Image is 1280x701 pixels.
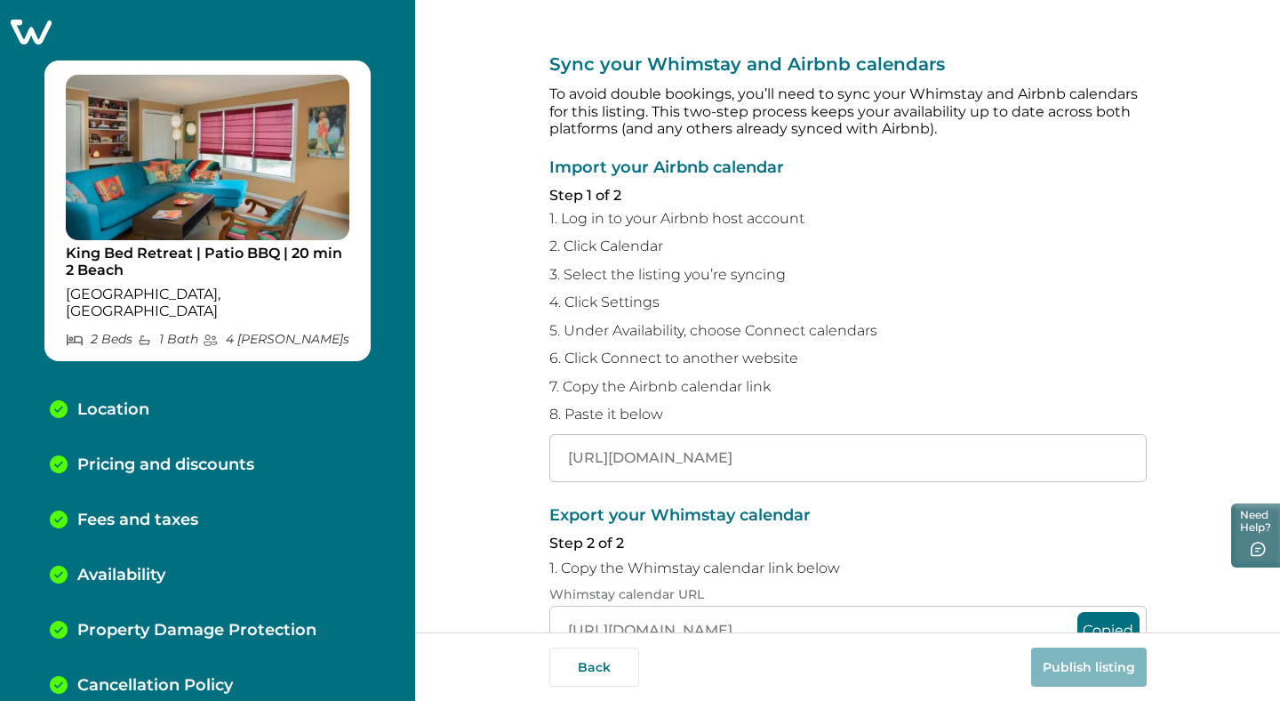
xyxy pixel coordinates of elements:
p: Import your Airbnb calendar [549,159,1147,177]
p: 1 Bath [137,332,198,347]
p: 2 Bed s [66,332,132,347]
p: Step 2 of 2 [549,535,1147,552]
p: Step 1 of 2 [549,187,1147,205]
p: 3. Select the listing you’re syncing [549,266,1147,284]
p: Cancellation Policy [77,676,233,696]
p: Location [77,400,149,420]
p: Export your Whimstay calendar [549,507,1147,525]
p: 6. Click Connect to another website [549,350,1147,367]
p: 4. Click Settings [549,294,1147,311]
input: Airbnb calendar link [549,434,1147,482]
p: Pricing and discounts [77,455,254,475]
img: propertyImage_King Bed Retreat | Patio BBQ | 20 min 2 Beach [66,75,349,240]
p: King Bed Retreat | Patio BBQ | 20 min 2 Beach [66,245,349,279]
button: Copied [1077,612,1140,648]
button: Back [549,648,639,687]
p: [GEOGRAPHIC_DATA], [GEOGRAPHIC_DATA] [66,286,349,320]
p: Whimstay calendar URL [549,587,1147,602]
p: 1. Copy the Whimstay calendar link below [549,560,1147,577]
p: To avoid double bookings, you’ll need to sync your Whimstay and Airbnb calendars for this listing... [549,85,1147,138]
p: 1. Log in to your Airbnb host account [549,210,1147,228]
p: Property Damage Protection [77,621,316,641]
p: Sync your Whimstay and Airbnb calendars [549,53,1147,75]
p: 4 [PERSON_NAME] s [203,332,349,347]
p: 8. Paste it below [549,406,1147,423]
p: 5. Under Availability, choose Connect calendars [549,322,1147,340]
p: 7. Copy the Airbnb calendar link [549,378,1147,396]
p: Availability [77,566,165,585]
button: Publish listing [1031,648,1147,687]
p: 2. Click Calendar [549,238,1147,255]
p: Fees and taxes [77,511,198,530]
